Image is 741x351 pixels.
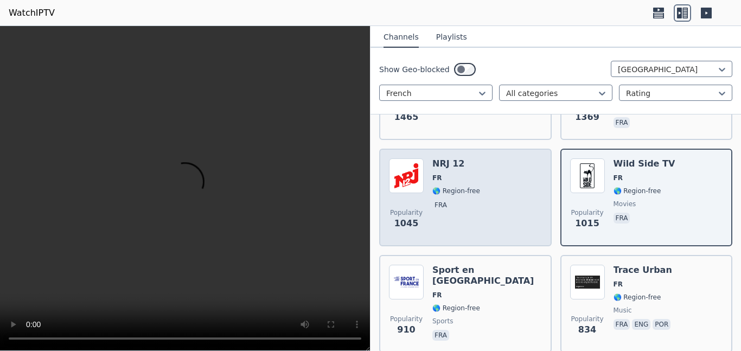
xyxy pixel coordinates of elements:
[571,208,603,217] span: Popularity
[384,27,419,48] button: Channels
[614,174,623,182] span: FR
[432,304,480,312] span: 🌎 Region-free
[389,158,424,193] img: NRJ 12
[379,64,450,75] label: Show Geo-blocked
[614,187,661,195] span: 🌎 Region-free
[9,7,55,20] a: WatchIPTV
[614,319,630,330] p: fra
[389,265,424,299] img: Sport en France
[432,291,442,299] span: FR
[432,330,449,341] p: fra
[397,323,415,336] span: 910
[394,217,419,230] span: 1045
[570,158,605,193] img: Wild Side TV
[436,27,467,48] button: Playlists
[614,117,630,128] p: fra
[571,315,603,323] span: Popularity
[575,111,599,124] span: 1369
[394,111,419,124] span: 1465
[390,208,423,217] span: Popularity
[575,217,599,230] span: 1015
[390,315,423,323] span: Popularity
[432,200,449,210] p: fra
[432,317,453,326] span: sports
[432,158,480,169] h6: NRJ 12
[432,174,442,182] span: FR
[653,319,670,330] p: por
[432,265,542,286] h6: Sport en [GEOGRAPHIC_DATA]
[632,319,650,330] p: eng
[614,306,632,315] span: music
[614,213,630,224] p: fra
[614,200,636,208] span: movies
[614,280,623,289] span: FR
[432,187,480,195] span: 🌎 Region-free
[614,158,675,169] h6: Wild Side TV
[570,265,605,299] img: Trace Urban
[578,323,596,336] span: 834
[614,265,673,276] h6: Trace Urban
[614,293,661,302] span: 🌎 Region-free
